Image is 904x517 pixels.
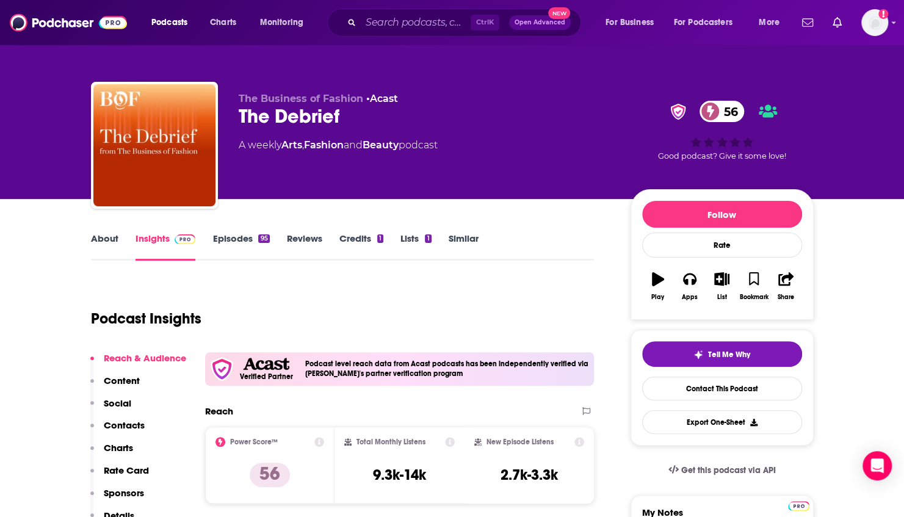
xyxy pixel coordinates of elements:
img: tell me why sparkle [693,350,703,360]
a: Show notifications dropdown [828,12,847,33]
p: 56 [250,463,290,487]
div: Play [651,294,664,301]
img: verified Badge [667,104,690,120]
button: Apps [674,264,706,308]
span: Podcasts [151,14,187,31]
button: Play [642,264,674,308]
div: 1 [425,234,431,243]
span: , [302,139,304,151]
a: 56 [700,101,744,122]
h1: Podcast Insights [91,309,201,328]
span: Logged in as WE_Broadcast [861,9,888,36]
h3: 9.3k-14k [373,466,426,484]
span: Good podcast? Give it some love! [658,151,786,161]
a: Episodes95 [212,233,269,261]
div: Search podcasts, credits, & more... [339,9,593,37]
button: Bookmark [738,264,770,308]
img: Podchaser Pro [788,501,809,511]
div: 95 [258,234,269,243]
svg: Add a profile image [878,9,888,19]
img: User Profile [861,9,888,36]
span: More [759,14,779,31]
span: Tell Me Why [708,350,750,360]
h3: 2.7k-3.3k [501,466,558,484]
p: Content [104,375,140,386]
a: Similar [449,233,479,261]
div: Share [778,294,794,301]
p: Sponsors [104,487,144,499]
span: Charts [210,14,236,31]
button: open menu [750,13,795,32]
a: Credits1 [339,233,383,261]
img: The Debrief [93,84,215,206]
a: Fashion [304,139,344,151]
button: open menu [666,13,750,32]
img: Podchaser Pro [175,234,196,244]
button: Follow [642,201,802,228]
div: Apps [682,294,698,301]
span: Get this podcast via API [681,465,775,475]
div: 1 [377,234,383,243]
div: Bookmark [739,294,768,301]
input: Search podcasts, credits, & more... [361,13,471,32]
h2: New Episode Listens [486,438,554,446]
img: verfied icon [210,357,234,381]
a: Contact This Podcast [642,377,802,400]
p: Reach & Audience [104,352,186,364]
span: The Business of Fashion [239,93,363,104]
button: Reach & Audience [90,352,186,375]
h2: Power Score™ [230,438,278,446]
span: and [344,139,363,151]
p: Social [104,397,131,409]
span: Ctrl K [471,15,499,31]
a: Beauty [363,139,399,151]
span: Open Advanced [515,20,565,26]
button: open menu [251,13,319,32]
button: open menu [143,13,203,32]
img: Podchaser - Follow, Share and Rate Podcasts [10,11,127,34]
div: Rate [642,233,802,258]
button: Open AdvancedNew [509,15,571,30]
button: Charts [90,442,133,465]
h2: Total Monthly Listens [356,438,425,446]
button: Sponsors [90,487,144,510]
button: Show profile menu [861,9,888,36]
h2: Reach [205,405,233,417]
a: Arts [281,139,302,151]
button: Content [90,375,140,397]
div: A weekly podcast [239,138,438,153]
p: Charts [104,442,133,454]
a: InsightsPodchaser Pro [136,233,196,261]
span: Monitoring [260,14,303,31]
p: Rate Card [104,465,149,476]
a: Charts [202,13,244,32]
img: Acast [243,358,289,371]
a: Acast [370,93,398,104]
h4: Podcast level reach data from Acast podcasts has been independently verified via [PERSON_NAME]'s ... [305,360,590,378]
a: Show notifications dropdown [797,12,818,33]
a: Lists1 [400,233,431,261]
div: verified Badge56Good podcast? Give it some love! [631,93,814,168]
button: Contacts [90,419,145,442]
a: Get this podcast via API [659,455,786,485]
span: New [548,7,570,19]
p: Contacts [104,419,145,431]
button: Share [770,264,801,308]
span: For Podcasters [674,14,732,31]
h5: Verified Partner [240,373,293,380]
div: Open Intercom Messenger [862,451,892,480]
a: About [91,233,118,261]
div: List [717,294,727,301]
button: Export One-Sheet [642,410,802,434]
button: Social [90,397,131,420]
a: Reviews [287,233,322,261]
a: Pro website [788,499,809,511]
button: List [706,264,737,308]
span: • [366,93,398,104]
button: open menu [597,13,669,32]
button: tell me why sparkleTell Me Why [642,341,802,367]
span: 56 [712,101,744,122]
button: Rate Card [90,465,149,487]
